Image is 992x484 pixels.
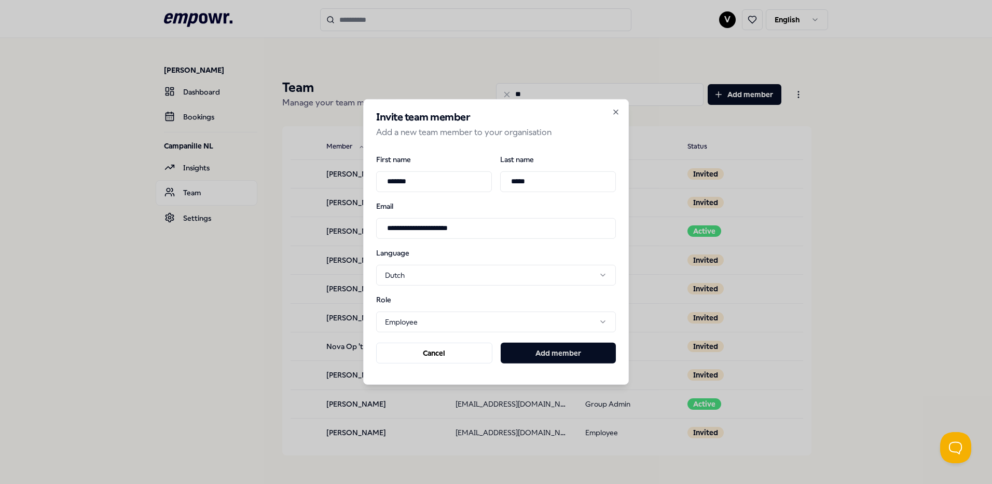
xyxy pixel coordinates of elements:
[501,343,616,364] button: Add member
[376,155,492,163] label: First name
[376,249,430,256] label: Language
[376,343,492,364] button: Cancel
[376,126,616,139] p: Add a new team member to your organisation
[376,296,430,303] label: Role
[376,112,616,123] h2: Invite team member
[500,155,616,163] label: Last name
[376,202,616,209] label: Email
